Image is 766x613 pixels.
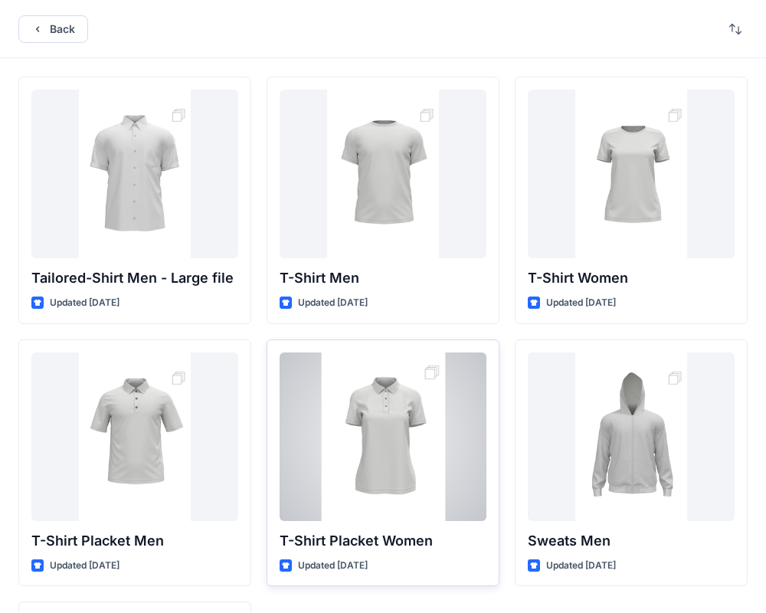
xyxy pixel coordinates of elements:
[31,530,238,552] p: T-Shirt Placket Men
[280,352,486,521] a: T-Shirt Placket Women
[50,295,119,311] p: Updated [DATE]
[31,90,238,258] a: Tailored-Shirt Men - Large file
[31,267,238,289] p: Tailored-Shirt Men - Large file
[546,295,616,311] p: Updated [DATE]
[528,530,735,552] p: Sweats Men
[50,558,119,574] p: Updated [DATE]
[31,352,238,521] a: T-Shirt Placket Men
[280,267,486,289] p: T-Shirt Men
[298,295,368,311] p: Updated [DATE]
[528,267,735,289] p: T-Shirt Women
[528,352,735,521] a: Sweats Men
[546,558,616,574] p: Updated [DATE]
[298,558,368,574] p: Updated [DATE]
[18,15,88,43] button: Back
[528,90,735,258] a: T-Shirt Women
[280,90,486,258] a: T-Shirt Men
[280,530,486,552] p: T-Shirt Placket Women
